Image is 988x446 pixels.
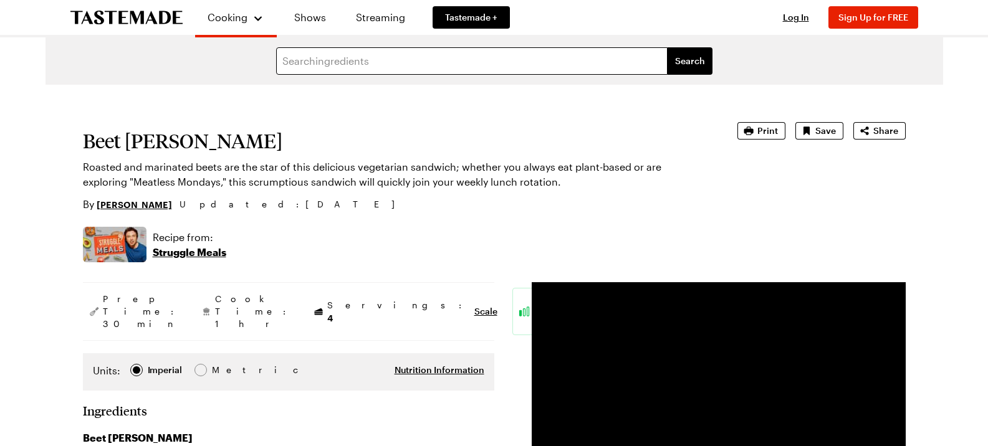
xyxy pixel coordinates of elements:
p: Recipe from: [153,230,226,245]
span: Cook Time: 1 hr [215,293,292,330]
span: Save [815,125,836,137]
img: Show where recipe is used [83,227,146,262]
a: Tastemade + [433,6,510,29]
button: Log In [771,11,821,24]
div: Imperial Metric [93,363,238,381]
button: Share [853,122,906,140]
span: Servings: [327,299,468,325]
span: Metric [212,363,239,377]
span: Cooking [208,11,247,23]
button: Nutrition Information [395,364,484,376]
a: [PERSON_NAME] [97,197,172,211]
button: Sign Up for FREE [828,6,918,29]
span: Log In [783,12,809,22]
div: Metric [212,363,238,377]
span: Print [757,125,778,137]
label: Units: [93,363,120,378]
button: Print [737,122,785,140]
span: Search [675,55,705,67]
h2: Ingredients [83,403,147,418]
button: filters [668,47,712,75]
span: Updated : [DATE] [180,197,407,211]
span: Imperial [148,363,183,377]
p: Roasted and marinated beets are the star of this delicious vegetarian sandwich; whether you alway... [83,159,703,189]
span: Prep Time: 30 min [103,293,180,330]
span: Share [873,125,898,137]
a: Recipe from:Struggle Meals [153,230,226,260]
span: Tastemade + [445,11,497,24]
p: Struggle Meals [153,245,226,260]
span: Sign Up for FREE [838,12,908,22]
button: Save recipe [795,122,843,140]
h1: Beet [PERSON_NAME] [83,130,703,152]
button: Cooking [208,5,264,30]
span: 4 [327,311,333,323]
h3: Beet [PERSON_NAME] [83,430,494,445]
div: Imperial [148,363,182,377]
a: To Tastemade Home Page [70,11,183,25]
button: Scale [474,305,497,318]
p: By [83,197,172,212]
